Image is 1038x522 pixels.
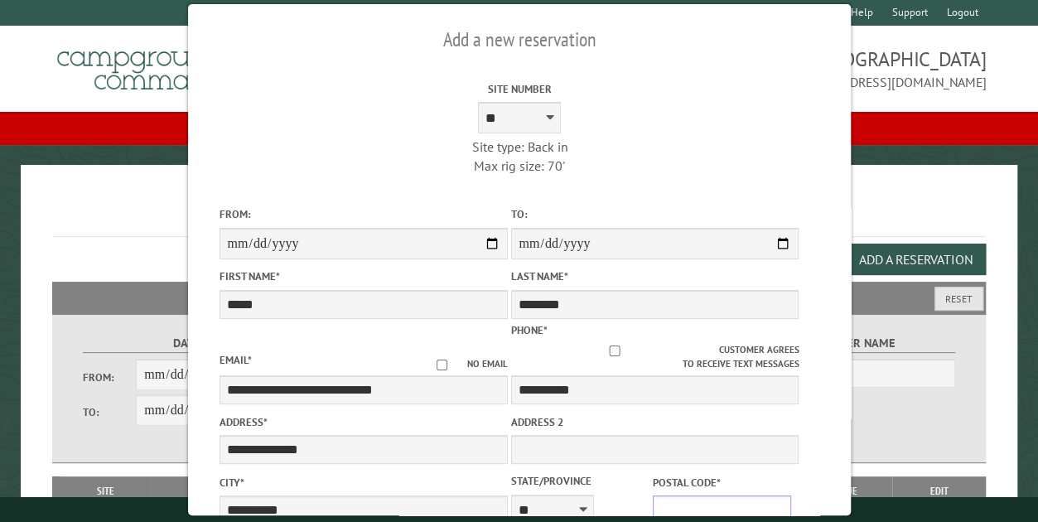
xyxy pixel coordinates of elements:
label: Dates [83,334,297,353]
input: Customer agrees to receive text messages [511,346,718,356]
label: First Name [219,268,507,284]
div: Max rig size: 70' [375,157,664,175]
th: Dates [151,476,270,506]
label: Site Number [375,81,664,97]
label: No email [416,357,507,371]
label: Email [219,353,251,367]
label: From: [83,370,137,385]
th: Edit [892,476,986,506]
h2: Add a new reservation [219,24,819,56]
button: Reset [934,287,983,311]
label: To: [510,206,799,222]
label: Address [219,414,507,430]
h2: Filters [52,282,987,313]
h1: Reservations [52,191,987,237]
label: State/Province [510,473,649,489]
img: Campground Commander [52,32,259,97]
th: Site [60,476,151,506]
label: Customer agrees to receive text messages [510,343,799,371]
label: From: [219,206,507,222]
button: Add a Reservation [844,244,986,275]
label: Postal Code [652,475,790,491]
label: Phone [510,323,547,337]
label: Last Name [510,268,799,284]
input: No email [416,360,466,370]
label: City [219,475,507,491]
label: To: [83,404,137,420]
div: Site type: Back in [375,138,664,156]
label: Address 2 [510,414,799,430]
